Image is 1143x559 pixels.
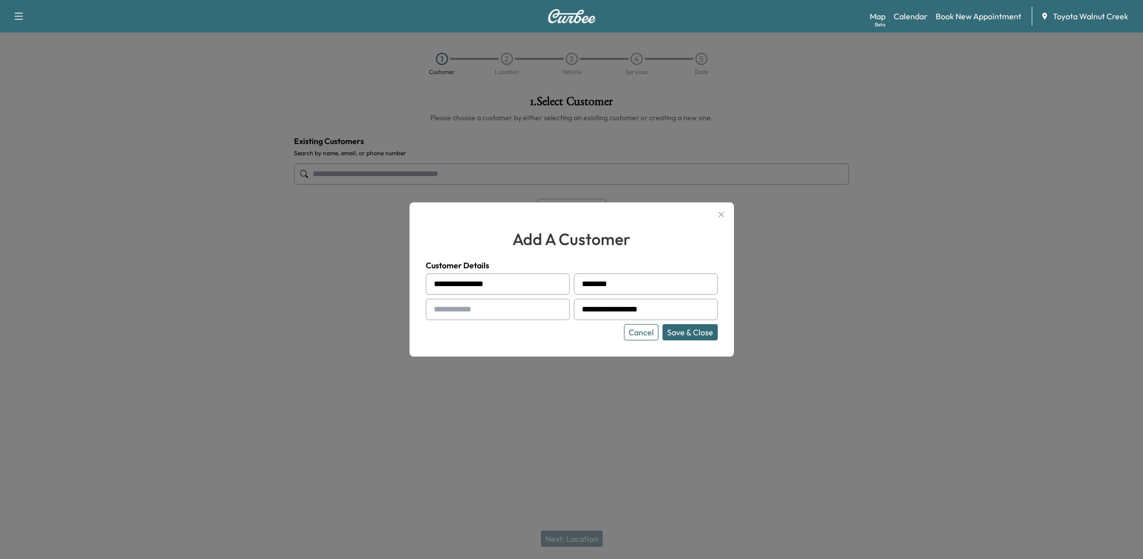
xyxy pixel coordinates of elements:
[426,259,718,271] h4: Customer Details
[875,21,886,28] div: Beta
[870,10,886,22] a: MapBeta
[936,10,1021,22] a: Book New Appointment
[426,227,718,251] h2: add a customer
[547,9,596,23] img: Curbee Logo
[624,324,658,340] button: Cancel
[894,10,928,22] a: Calendar
[1053,10,1128,22] span: Toyota Walnut Creek
[662,324,718,340] button: Save & Close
